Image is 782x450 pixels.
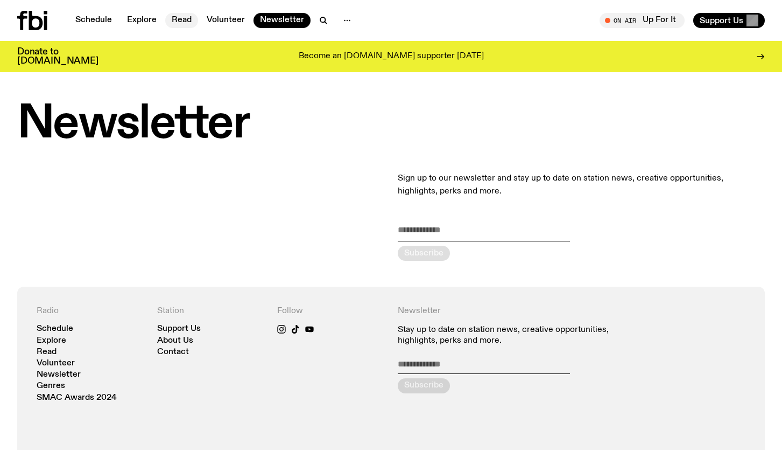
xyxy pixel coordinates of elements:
[157,325,201,333] a: Support Us
[37,306,144,316] h4: Radio
[277,306,385,316] h4: Follow
[37,394,117,402] a: SMAC Awards 2024
[157,306,265,316] h4: Station
[17,102,765,146] h1: Newsletter
[398,306,625,316] h4: Newsletter
[157,348,189,356] a: Contact
[37,325,73,333] a: Schedule
[69,13,118,28] a: Schedule
[37,359,75,368] a: Volunteer
[157,337,193,345] a: About Us
[37,371,81,379] a: Newsletter
[17,47,98,66] h3: Donate to [DOMAIN_NAME]
[398,325,625,345] p: Stay up to date on station news, creative opportunities, highlights, perks and more.
[200,13,251,28] a: Volunteer
[253,13,311,28] a: Newsletter
[398,378,450,393] button: Subscribe
[37,348,57,356] a: Read
[37,337,66,345] a: Explore
[165,13,198,28] a: Read
[693,13,765,28] button: Support Us
[398,246,450,261] button: Subscribe
[700,16,743,25] span: Support Us
[37,382,65,390] a: Genres
[121,13,163,28] a: Explore
[398,172,765,198] p: Sign up to our newsletter and stay up to date on station news, creative opportunities, highlights...
[600,13,685,28] button: On AirUp For It
[299,52,484,61] p: Become an [DOMAIN_NAME] supporter [DATE]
